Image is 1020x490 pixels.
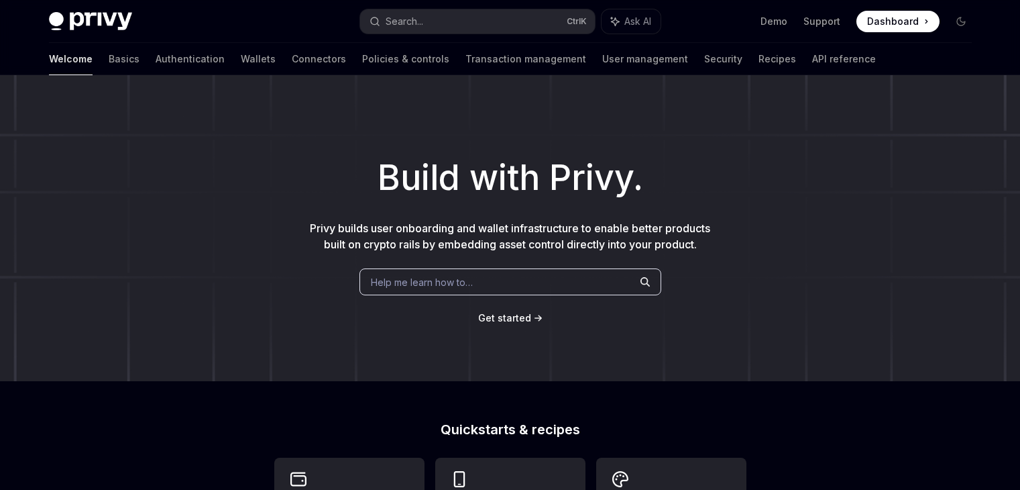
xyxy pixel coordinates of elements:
button: Toggle dark mode [950,11,972,32]
a: Authentication [156,43,225,75]
a: Security [704,43,742,75]
a: Wallets [241,43,276,75]
a: Demo [760,15,787,28]
a: Support [803,15,840,28]
a: User management [602,43,688,75]
span: Privy builds user onboarding and wallet infrastructure to enable better products built on crypto ... [310,222,710,251]
a: API reference [812,43,876,75]
a: Transaction management [465,43,586,75]
button: Ask AI [602,9,661,34]
span: Get started [478,312,531,324]
img: dark logo [49,12,132,31]
div: Search... [386,13,423,30]
span: Ctrl K [567,16,587,27]
span: Help me learn how to… [371,275,473,289]
h2: Quickstarts & recipes [274,423,746,436]
span: Dashboard [867,15,919,28]
span: Ask AI [624,15,651,28]
a: Connectors [292,43,346,75]
a: Policies & controls [362,43,449,75]
button: Search...CtrlK [360,9,595,34]
a: Recipes [758,43,796,75]
a: Welcome [49,43,93,75]
a: Get started [478,311,531,325]
a: Basics [109,43,139,75]
a: Dashboard [856,11,940,32]
h1: Build with Privy. [21,152,999,204]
